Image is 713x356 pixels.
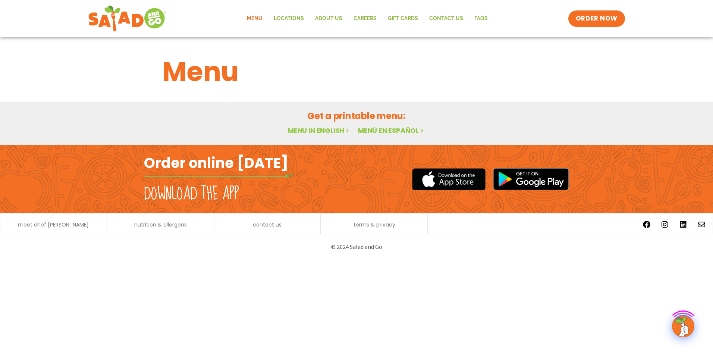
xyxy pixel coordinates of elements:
img: appstore [412,167,486,191]
a: FAQs [469,10,493,27]
h2: Get a printable menu: [162,109,551,122]
img: google_play [493,168,569,190]
h2: Download the app [144,184,239,204]
a: terms & privacy [354,222,395,227]
img: new-SAG-logo-768×292 [88,4,167,34]
a: Contact Us [424,10,469,27]
nav: Menu [241,10,493,27]
a: contact us [253,222,282,227]
a: Locations [268,10,310,27]
h2: Order online [DATE] [144,154,288,172]
a: Menu in English [288,126,351,135]
p: © 2024 Salad and Go [148,242,565,252]
a: ORDER NOW [568,10,625,27]
a: About Us [310,10,348,27]
a: meet chef [PERSON_NAME] [18,222,89,227]
a: Menú en español [358,126,425,135]
a: nutrition & allergens [134,222,187,227]
img: fork [144,174,293,178]
a: GIFT CARDS [382,10,424,27]
a: Careers [348,10,382,27]
span: ORDER NOW [576,14,618,23]
h1: Menu [162,51,551,92]
a: Menu [241,10,268,27]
